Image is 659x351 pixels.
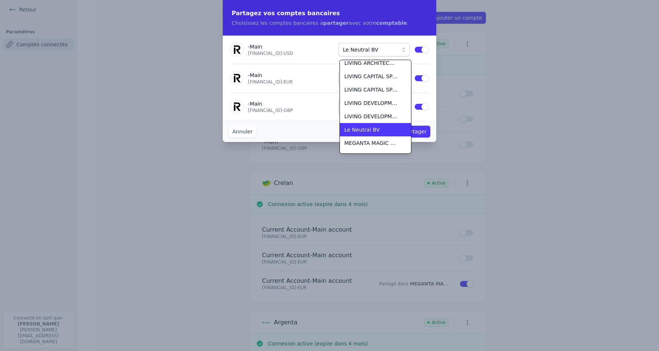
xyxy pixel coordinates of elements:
[344,86,398,93] span: LIVING CAPITAL SPRL
[344,153,398,160] span: [PERSON_NAME] DEVELOPMENT SRL
[344,73,398,80] span: LIVING CAPITAL SPRL
[344,59,398,67] span: LIVING ARCHITECTURE SPRL
[344,99,398,107] span: LIVING DEVELOPMENT SPRL
[344,126,380,133] span: Le Neutral BV
[344,113,398,120] span: LIVING DEVELOPMENT SPRL
[344,139,398,147] span: MEGANTA MAGIC SRL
